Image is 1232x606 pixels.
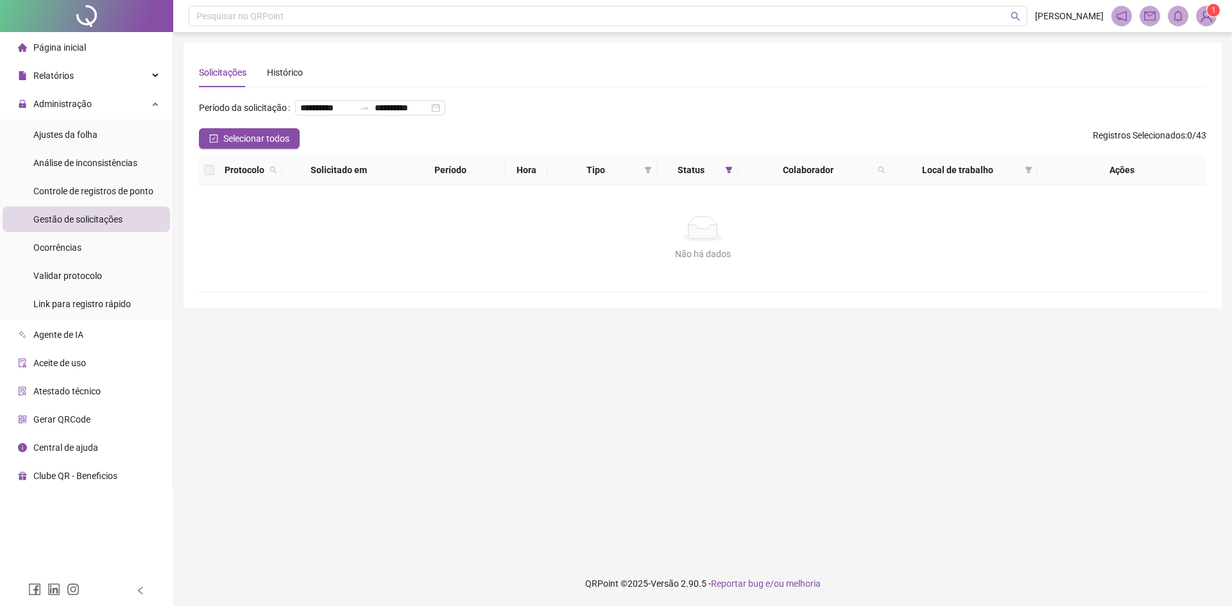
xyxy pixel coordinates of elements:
span: home [18,43,27,52]
button: Selecionar todos [199,128,300,149]
label: Período da solicitação [199,97,295,118]
span: Selecionar todos [223,131,289,146]
span: swap-right [359,103,370,113]
span: lock [18,99,27,108]
span: filter [642,160,654,180]
span: Agente de IA [33,330,83,340]
span: filter [1022,160,1035,180]
span: mail [1144,10,1156,22]
span: Gerar QRCode [33,414,90,425]
span: Administração [33,99,92,109]
span: Central de ajuda [33,442,98,453]
span: filter [644,166,652,174]
div: Histórico [267,65,303,80]
span: filter [723,160,735,180]
span: search [878,166,886,174]
span: Atestado técnico [33,386,101,396]
div: Não há dados [214,247,1191,261]
span: Ocorrências [33,242,81,253]
span: Ajustes da folha [33,130,98,140]
span: left [136,586,145,595]
span: Controle de registros de ponto [33,186,153,196]
span: check-square [209,134,218,143]
span: Link para registro rápido [33,299,131,309]
span: filter [1025,166,1032,174]
span: : 0 / 43 [1093,128,1206,149]
span: Tipo [552,163,638,177]
span: gift [18,471,27,480]
span: Protocolo [225,163,264,177]
span: search [267,160,280,180]
span: Local de trabalho [896,163,1019,177]
span: search [1011,12,1020,21]
span: filter [725,166,733,174]
span: Análise de inconsistências [33,158,137,168]
div: Solicitações [199,65,246,80]
th: Hora [505,155,547,185]
span: 1 [1211,6,1216,15]
span: search [875,160,888,180]
span: audit [18,358,27,367]
img: 82407 [1197,6,1216,26]
span: Status [662,163,721,177]
span: search [269,166,277,174]
iframe: Intercom live chat [1188,562,1219,593]
th: Período [395,155,505,185]
span: qrcode [18,415,27,424]
span: Gestão de solicitações [33,214,123,224]
span: notification [1116,10,1127,22]
span: facebook [28,583,41,596]
span: Reportar bug e/ou melhoria [711,578,821,589]
span: Colaborador [743,163,873,177]
sup: Atualize o seu contato no menu Meus Dados [1207,4,1220,17]
span: Validar protocolo [33,271,102,281]
span: Página inicial [33,42,86,53]
span: Relatórios [33,71,74,81]
span: to [359,103,370,113]
span: solution [18,387,27,396]
footer: QRPoint © 2025 - 2.90.5 - [173,561,1232,606]
span: Registros Selecionados [1093,130,1185,140]
span: instagram [67,583,80,596]
th: Solicitado em [282,155,395,185]
div: Ações [1043,163,1201,177]
span: Aceite de uso [33,358,86,368]
span: Clube QR - Beneficios [33,471,117,481]
span: info-circle [18,443,27,452]
span: file [18,71,27,80]
span: [PERSON_NAME] [1035,9,1104,23]
span: bell [1172,10,1184,22]
span: Versão [651,578,679,589]
span: linkedin [47,583,60,596]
